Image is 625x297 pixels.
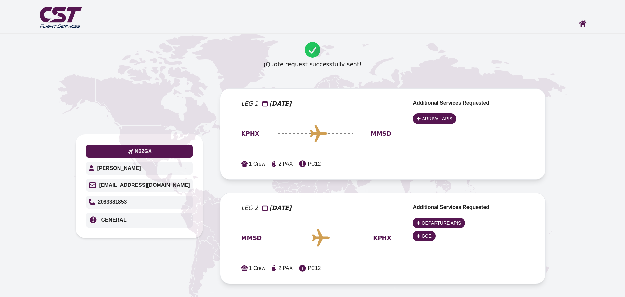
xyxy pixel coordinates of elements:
[579,20,587,27] img: Home
[241,99,258,108] span: LEG 1
[422,220,461,226] span: DEPARTURE APIS
[38,4,83,30] img: CST Flight Services logo
[241,129,259,138] span: KPHX
[413,204,489,210] span: Additional Services Requested
[371,129,392,138] span: MMSD
[241,233,262,243] span: MMSD
[413,100,489,106] span: Additional Services Requested
[269,203,292,213] span: [DATE]
[278,264,293,272] span: 2 PAX
[422,233,432,239] span: BOE
[373,233,391,243] span: KPHX
[278,160,293,168] span: 2 PAX
[308,264,321,272] span: PC12
[422,115,452,122] span: ARRIVAL APIS
[269,99,292,108] span: [DATE]
[249,264,266,272] span: 1 Crew
[249,160,266,168] span: 1 Crew
[308,160,321,168] span: PC12
[241,203,258,213] span: LEG 2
